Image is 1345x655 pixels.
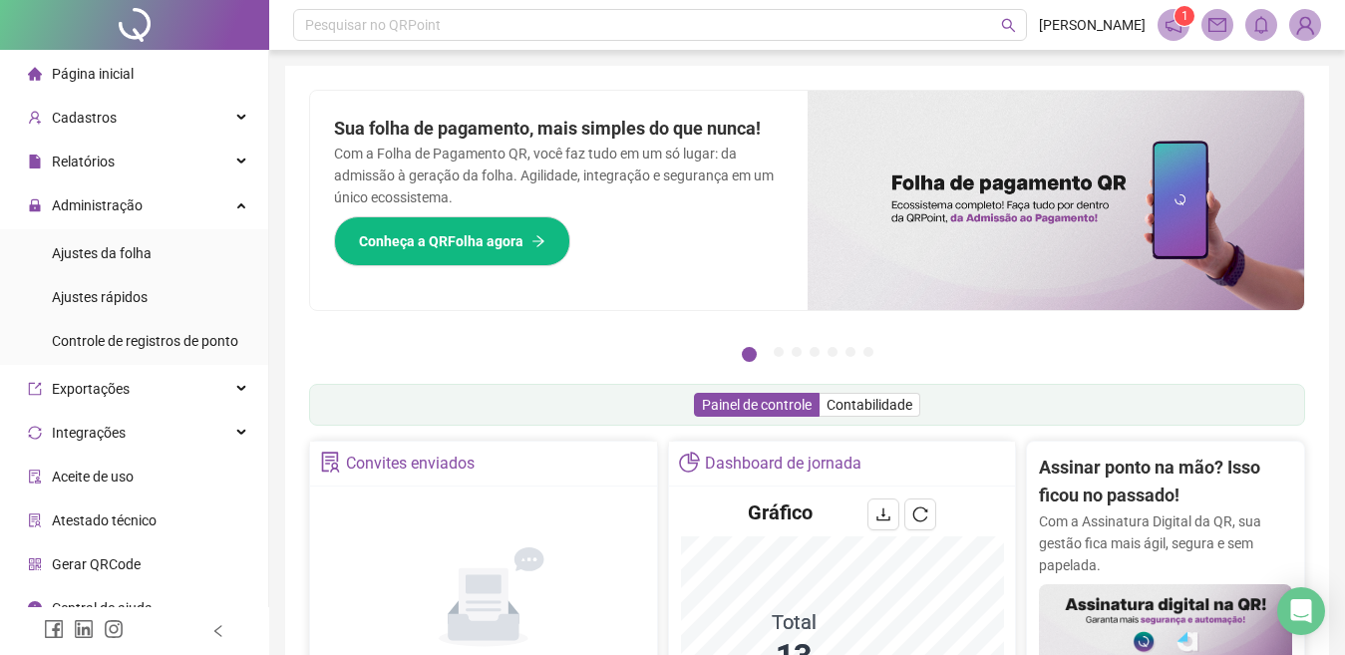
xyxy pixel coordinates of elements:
span: mail [1208,16,1226,34]
button: 6 [845,347,855,357]
span: info-circle [28,601,42,615]
span: user-add [28,111,42,125]
span: search [1001,18,1016,33]
span: Atestado técnico [52,512,157,528]
span: Controle de registros de ponto [52,333,238,349]
div: Open Intercom Messenger [1277,587,1325,635]
span: export [28,382,42,396]
img: banner%2F8d14a306-6205-4263-8e5b-06e9a85ad873.png [808,91,1305,310]
span: audit [28,470,42,484]
span: Contabilidade [827,397,912,413]
span: Relatórios [52,154,115,169]
span: arrow-right [531,234,545,248]
span: sync [28,426,42,440]
span: Central de ajuda [52,600,153,616]
span: file [28,155,42,168]
span: linkedin [74,619,94,639]
span: Administração [52,197,143,213]
div: Dashboard de jornada [705,447,861,481]
span: pie-chart [679,452,700,473]
p: Com a Folha de Pagamento QR, você faz tudo em um só lugar: da admissão à geração da folha. Agilid... [334,143,784,208]
span: solution [320,452,341,473]
span: Exportações [52,381,130,397]
span: qrcode [28,557,42,571]
button: 5 [828,347,838,357]
p: Com a Assinatura Digital da QR, sua gestão fica mais ágil, segura e sem papelada. [1039,510,1292,576]
sup: 1 [1175,6,1194,26]
span: Página inicial [52,66,134,82]
span: download [875,506,891,522]
span: Gerar QRCode [52,556,141,572]
span: Integrações [52,425,126,441]
span: Cadastros [52,110,117,126]
h4: Gráfico [748,498,813,526]
span: reload [912,506,928,522]
span: home [28,67,42,81]
span: Aceite de uso [52,469,134,485]
button: 4 [810,347,820,357]
span: left [211,624,225,638]
button: 7 [863,347,873,357]
span: Painel de controle [702,397,812,413]
span: Ajustes rápidos [52,289,148,305]
button: 1 [742,347,757,362]
img: 83754 [1290,10,1320,40]
button: 2 [774,347,784,357]
span: notification [1165,16,1182,34]
span: Conheça a QRFolha agora [359,230,523,252]
span: solution [28,513,42,527]
h2: Assinar ponto na mão? Isso ficou no passado! [1039,454,1292,510]
button: 3 [792,347,802,357]
span: lock [28,198,42,212]
div: Convites enviados [346,447,475,481]
h2: Sua folha de pagamento, mais simples do que nunca! [334,115,784,143]
span: facebook [44,619,64,639]
span: instagram [104,619,124,639]
span: Ajustes da folha [52,245,152,261]
span: 1 [1181,9,1188,23]
span: [PERSON_NAME] [1039,14,1146,36]
button: Conheça a QRFolha agora [334,216,570,266]
span: bell [1252,16,1270,34]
